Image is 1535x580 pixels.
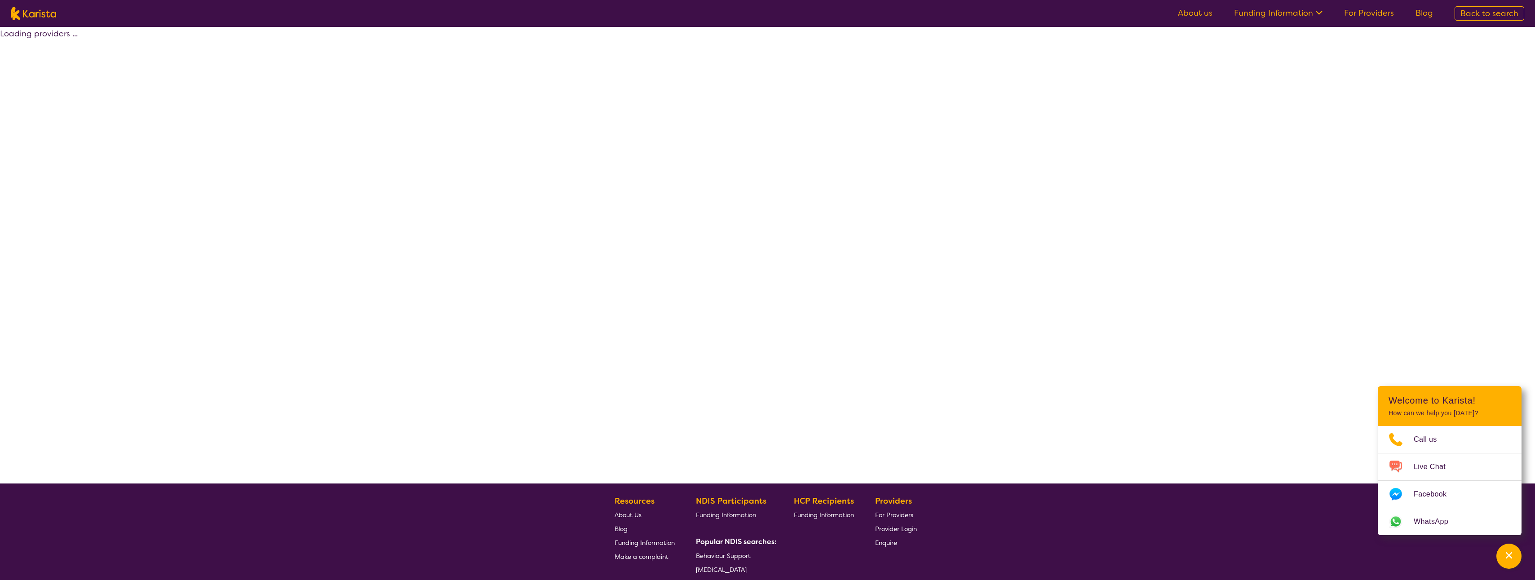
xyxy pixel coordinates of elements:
b: HCP Recipients [794,496,854,506]
span: WhatsApp [1414,515,1459,528]
button: Channel Menu [1496,544,1522,569]
span: About Us [615,511,641,519]
span: Blog [615,525,628,533]
span: Funding Information [615,539,675,547]
span: Call us [1414,433,1448,446]
span: Enquire [875,539,897,547]
a: Behaviour Support [696,549,773,562]
span: Live Chat [1414,460,1456,474]
img: Karista logo [11,7,56,20]
b: Popular NDIS searches: [696,537,777,546]
span: Behaviour Support [696,552,751,560]
a: Back to search [1455,6,1524,21]
a: Make a complaint [615,549,675,563]
div: Channel Menu [1378,386,1522,535]
h2: Welcome to Karista! [1389,395,1511,406]
span: For Providers [875,511,913,519]
a: Web link opens in a new tab. [1378,508,1522,535]
span: Back to search [1460,8,1518,19]
a: Funding Information [794,508,854,522]
span: Facebook [1414,488,1457,501]
a: For Providers [875,508,917,522]
b: Resources [615,496,655,506]
b: NDIS Participants [696,496,766,506]
a: Enquire [875,536,917,549]
a: For Providers [1344,8,1394,18]
a: Blog [1416,8,1433,18]
a: Blog [615,522,675,536]
p: How can we help you [DATE]? [1389,409,1511,417]
span: [MEDICAL_DATA] [696,566,747,574]
ul: Choose channel [1378,426,1522,535]
a: About us [1178,8,1212,18]
a: Funding Information [615,536,675,549]
a: Provider Login [875,522,917,536]
b: Providers [875,496,912,506]
span: Make a complaint [615,553,668,561]
a: Funding Information [696,508,773,522]
span: Funding Information [696,511,756,519]
a: [MEDICAL_DATA] [696,562,773,576]
span: Provider Login [875,525,917,533]
a: About Us [615,508,675,522]
a: Funding Information [1234,8,1323,18]
span: Funding Information [794,511,854,519]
